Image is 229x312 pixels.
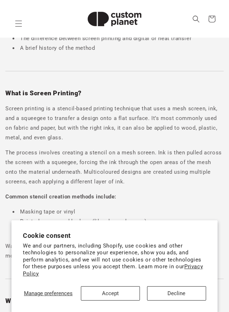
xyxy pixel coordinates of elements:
h3: What is Screen Printing? [5,89,224,97]
h3: Why is Screen Printing Used? [5,297,224,305]
li: Painted-on screen blockers (like glue or lacquer) [13,217,224,226]
a: Privacy Policy [23,263,203,277]
img: Custom Planet [79,3,150,35]
p: Screen printing is a stencil-based printing technique that uses a mesh screen, ink, and a squeege... [5,104,224,143]
button: Accept [81,286,140,301]
li: Masking tape or vinyl [13,207,224,217]
summary: Menu [11,16,26,32]
strong: Common stencil creation methods include: [5,193,116,200]
li: The difference between screen printing and digital or heat transfer [13,34,224,43]
li: A brief history of the method [13,43,224,53]
summary: Search [188,11,204,27]
p: The process involves creating a stencil on a mesh screen. Ink is then pulled across the screen wi... [5,148,224,187]
button: Manage preferences [23,286,74,301]
h2: Cookie consent [23,232,206,239]
button: Decline [147,286,206,301]
p: Want to see how it looks in action? Check out our to learn more. [5,241,224,261]
p: We and our partners, including Shopify, use cookies and other technologies to personalize your ex... [23,243,206,278]
span: Manage preferences [24,290,73,297]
